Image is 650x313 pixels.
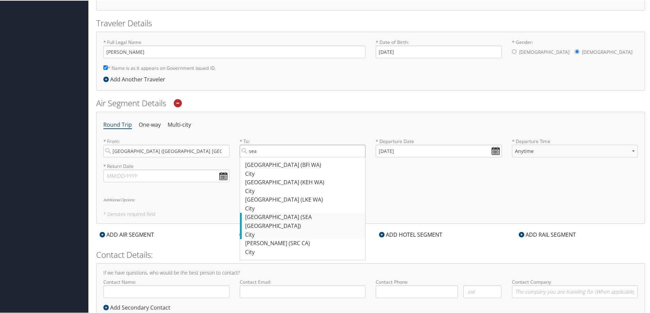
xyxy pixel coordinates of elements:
[240,285,366,297] input: Contact Email:
[103,61,216,74] label: * Name is as it appears on Government issued ID.
[575,49,579,53] input: * Gender:[DEMOGRAPHIC_DATA][DEMOGRAPHIC_DATA]
[240,137,366,157] label: * To:
[103,285,229,297] input: Contact Name:
[240,144,366,157] input: [GEOGRAPHIC_DATA] (BFI WA)City[GEOGRAPHIC_DATA] (KEH WA)City[GEOGRAPHIC_DATA] (LKE WA)City[GEOGRA...
[519,45,569,58] label: [DEMOGRAPHIC_DATA]
[103,270,638,275] h4: If we have questions, who would be the best person to contact?
[515,230,579,238] div: ADD RAIL SEGMENT
[103,303,174,311] div: Add Secondary Contact
[512,49,516,53] input: * Gender:[DEMOGRAPHIC_DATA][DEMOGRAPHIC_DATA]
[245,177,362,186] div: [GEOGRAPHIC_DATA] (KEH WA)
[512,137,638,162] label: * Departure Time
[376,278,502,285] label: Contact Phone
[245,169,362,178] div: City
[245,160,362,169] div: [GEOGRAPHIC_DATA] (BFI WA)
[376,137,502,144] label: * Departure Date
[376,45,502,58] input: * Date of Birth:
[512,285,638,297] input: Contact Company
[376,230,446,238] div: ADD HOTEL SEGMENT
[103,162,229,169] label: * Return Date
[103,65,108,69] input: * Name is as it appears on Government issued ID.
[139,118,161,130] li: One-way
[103,197,638,201] h6: Additional Options:
[236,230,299,238] div: ADD CAR SEGMENT
[512,144,638,157] select: * Departure Time
[103,144,229,157] input: City or Airport Code
[168,118,191,130] li: Multi-city
[96,248,645,260] h2: Contact Details:
[376,144,502,157] input: MM/DD/YYYY
[245,230,362,239] div: City
[103,211,638,216] h5: * Denotes required field
[103,278,229,297] label: Contact Name:
[245,212,362,230] div: [GEOGRAPHIC_DATA] (SEA [GEOGRAPHIC_DATA])
[245,204,362,213] div: City
[103,38,365,58] label: * Full Legal Name
[376,38,502,58] label: * Date of Birth:
[245,247,362,256] div: City
[103,118,132,130] li: Round Trip
[103,75,169,83] div: Add Another Traveler
[245,238,362,247] div: [PERSON_NAME] (SRC CA)
[240,278,366,297] label: Contact Email:
[96,97,645,108] h2: Air Segment Details
[245,195,362,204] div: [GEOGRAPHIC_DATA] (LKE WA)
[96,17,645,28] h2: Traveler Details
[512,278,638,297] label: Contact Company
[463,285,502,297] input: .ext
[103,169,229,182] input: MM/DD/YYYY
[103,137,229,157] label: * From:
[512,38,638,59] label: * Gender:
[103,45,365,58] input: * Full Legal Name
[245,186,362,195] div: City
[582,45,632,58] label: [DEMOGRAPHIC_DATA]
[96,230,157,238] div: ADD AIR SEGMENT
